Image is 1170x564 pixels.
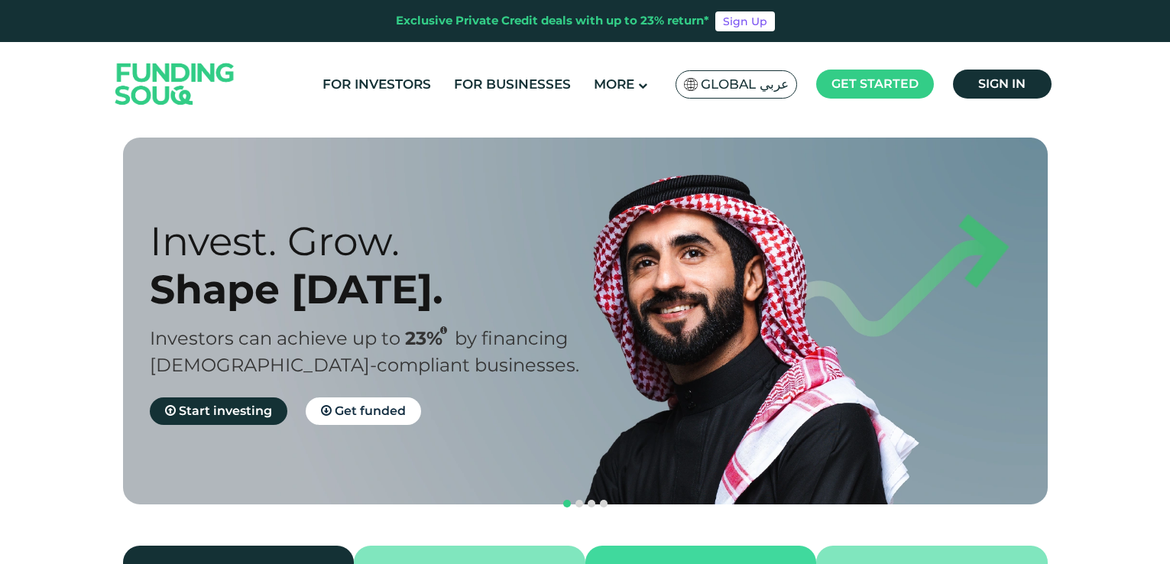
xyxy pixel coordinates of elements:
span: More [594,76,634,92]
span: Start investing [179,404,272,418]
span: Global عربي [701,76,789,93]
a: Start investing [150,397,287,425]
i: 23% IRR (expected) ~ 15% Net yield (expected) [440,326,447,335]
span: 23% [405,327,455,349]
a: Get funded [306,397,421,425]
img: Logo [100,45,250,122]
button: navigation [573,498,585,510]
div: Invest. Grow. [150,217,612,265]
a: Sign Up [715,11,775,31]
div: Exclusive Private Credit deals with up to 23% return* [396,12,709,30]
button: navigation [561,498,573,510]
img: SA Flag [684,78,698,91]
button: navigation [598,498,610,510]
span: Investors can achieve up to [150,327,400,349]
span: Get started [831,76,919,91]
span: Sign in [978,76,1026,91]
div: Shape [DATE]. [150,265,612,313]
a: For Investors [319,72,435,97]
a: For Businesses [450,72,575,97]
a: Sign in [953,70,1052,99]
button: navigation [585,498,598,510]
span: Get funded [335,404,406,418]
